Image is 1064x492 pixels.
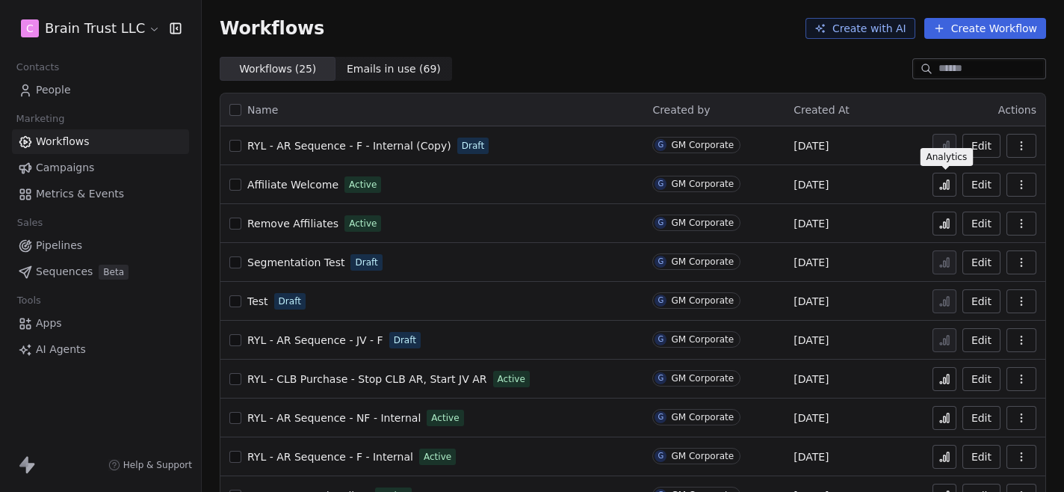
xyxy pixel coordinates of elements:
[247,102,278,118] span: Name
[220,18,324,39] span: Workflows
[36,342,86,357] span: AI Agents
[794,138,829,153] span: [DATE]
[794,410,829,425] span: [DATE]
[962,250,1000,274] button: Edit
[927,151,968,163] p: Analytics
[794,216,829,231] span: [DATE]
[462,139,484,153] span: Draft
[794,177,829,192] span: [DATE]
[247,373,487,385] span: RYL - CLB Purchase - Stop CLB AR, Start JV AR
[671,412,734,422] div: GM Corporate
[36,160,94,176] span: Campaigns
[658,333,664,345] div: G
[36,186,124,202] span: Metrics & Events
[247,410,421,425] a: RYL - AR Sequence - NF - Internal
[247,372,487,387] a: RYL - CLB Purchase - Stop CLB AR, Start JV AR
[431,411,459,425] span: Active
[671,140,734,150] div: GM Corporate
[962,406,1000,430] button: Edit
[26,21,34,36] span: C
[45,19,145,38] span: Brain Trust LLC
[36,82,71,98] span: People
[247,218,338,230] span: Remove Affiliates
[36,316,62,331] span: Apps
[247,255,344,270] a: Segmentation Test
[671,334,734,345] div: GM Corporate
[658,372,664,384] div: G
[658,295,664,307] div: G
[247,334,383,346] span: RYL - AR Sequence - JV - F
[12,311,189,336] a: Apps
[247,256,344,268] span: Segmentation Test
[658,139,664,151] div: G
[794,333,829,348] span: [DATE]
[355,256,377,269] span: Draft
[123,459,192,471] span: Help & Support
[658,450,664,462] div: G
[794,294,829,309] span: [DATE]
[247,295,268,307] span: Test
[247,140,451,152] span: RYL - AR Sequence - F - Internal (Copy)
[349,178,377,191] span: Active
[794,255,829,270] span: [DATE]
[962,134,1000,158] button: Edit
[658,256,664,268] div: G
[671,451,734,461] div: GM Corporate
[247,412,421,424] span: RYL - AR Sequence - NF - Internal
[962,328,1000,352] button: Edit
[36,264,93,280] span: Sequences
[962,367,1000,391] button: Edit
[12,182,189,206] a: Metrics & Events
[10,56,66,79] span: Contacts
[349,217,377,230] span: Active
[10,108,71,130] span: Marketing
[36,238,82,253] span: Pipelines
[347,61,441,77] span: Emails in use ( 69 )
[99,265,129,280] span: Beta
[247,179,338,191] span: Affiliate Welcome
[18,16,159,41] button: CBrain Trust LLC
[247,451,413,463] span: RYL - AR Sequence - F - Internal
[671,256,734,267] div: GM Corporate
[10,212,49,234] span: Sales
[924,18,1046,39] button: Create Workflow
[247,294,268,309] a: Test
[247,138,451,153] a: RYL - AR Sequence - F - Internal (Copy)
[652,104,710,116] span: Created by
[12,337,189,362] a: AI Agents
[962,289,1000,313] button: Edit
[247,216,338,231] a: Remove Affiliates
[962,445,1000,469] button: Edit
[671,295,734,306] div: GM Corporate
[12,129,189,154] a: Workflows
[671,179,734,189] div: GM Corporate
[658,178,664,190] div: G
[498,372,525,386] span: Active
[794,449,829,464] span: [DATE]
[394,333,416,347] span: Draft
[962,173,1000,197] button: Edit
[658,411,664,423] div: G
[794,104,850,116] span: Created At
[247,333,383,348] a: RYL - AR Sequence - JV - F
[962,212,1000,236] button: Edit
[658,217,664,229] div: G
[998,104,1036,116] span: Actions
[794,372,829,387] span: [DATE]
[12,259,189,284] a: SequencesBeta
[671,373,734,384] div: GM Corporate
[12,233,189,258] a: Pipelines
[247,177,338,192] a: Affiliate Welcome
[36,134,90,150] span: Workflows
[12,156,189,180] a: Campaigns
[279,295,301,308] span: Draft
[424,450,451,464] span: Active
